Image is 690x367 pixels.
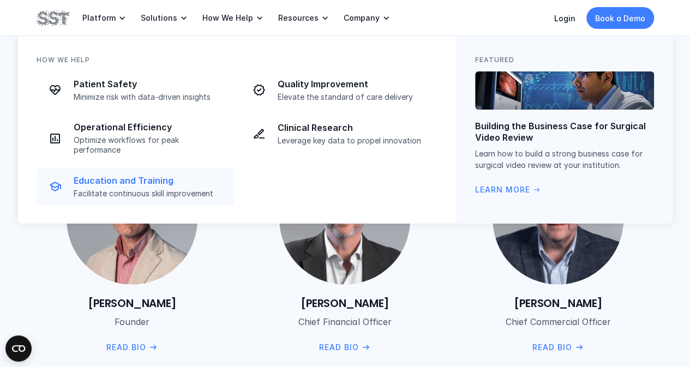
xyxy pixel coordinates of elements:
[82,13,116,23] p: Platform
[49,180,62,193] img: Graduation cap icon
[475,71,654,196] a: Building the Business Case for Surgical Video ReviewLearn how to build a strong business case for...
[278,92,431,102] p: Elevate the standard of care delivery
[595,13,645,24] p: Book a Demo
[532,185,541,194] span: arrow_right_alt
[475,148,654,171] p: Learn how to build a strong business case for surgical video review at your institution.
[241,115,438,152] a: Pen iconClinical ResearchLeverage key data to propel innovation
[106,341,146,353] p: Read Bio
[37,168,234,205] a: Graduation cap iconEducation and TrainingFacilitate continuous skill improvement
[475,184,530,196] p: Learn More
[5,335,32,362] button: Open CMP widget
[278,122,431,134] p: Clinical Research
[74,189,227,198] p: Facilitate continuous skill improvement
[37,55,90,65] p: How We Help
[253,127,266,140] img: Pen icon
[241,71,438,109] a: Checkmark iconQuality ImprovementElevate the standard of care delivery
[74,135,227,155] p: Optimize workflows for peak performance
[37,296,228,311] h6: [PERSON_NAME]
[74,79,227,90] p: Patient Safety
[278,13,319,23] p: Resources
[37,115,234,161] a: Graph iconOperational EfficiencyOptimize workflows for peak performance
[586,7,654,29] a: Book a Demo
[278,79,431,90] p: Quality Improvement
[253,83,266,97] img: Checkmark icon
[37,71,234,109] a: heart icon with heart ratePatient SafetyMinimize risk with data-driven insights
[37,9,69,27] img: SST logo
[344,13,380,23] p: Company
[49,132,62,145] img: Graph icon
[278,315,412,328] p: Chief Financial Officer
[475,55,514,65] p: Featured
[74,122,227,133] p: Operational Efficiency
[463,296,654,311] h6: [PERSON_NAME]
[532,341,572,353] p: Read Bio
[65,315,199,328] p: Founder
[74,92,227,102] p: Minimize risk with data-driven insights
[202,13,253,23] p: How We Help
[475,121,654,143] p: Building the Business Case for Surgical Video Review
[74,175,227,186] p: Education and Training
[141,13,177,23] p: Solutions
[554,14,575,23] a: Login
[491,315,625,328] p: Chief Commercial Officer
[49,83,62,97] img: heart icon with heart rate
[249,296,441,311] h6: [PERSON_NAME]
[278,136,431,146] p: Leverage key data to propel innovation
[319,341,359,353] p: Read Bio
